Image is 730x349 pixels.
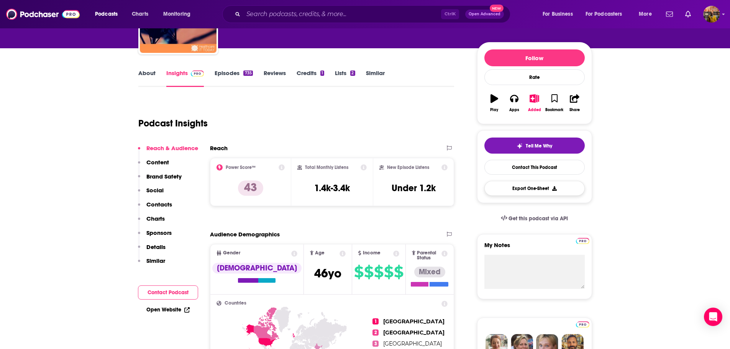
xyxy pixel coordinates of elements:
[225,301,246,306] span: Countries
[223,251,240,256] span: Gender
[138,243,166,257] button: Details
[305,165,348,170] h2: Total Monthly Listens
[210,231,280,238] h2: Audience Demographics
[138,159,169,173] button: Content
[576,238,589,244] img: Podchaser Pro
[387,165,429,170] h2: New Episode Listens
[146,201,172,208] p: Contacts
[383,340,442,347] span: [GEOGRAPHIC_DATA]
[320,70,324,76] div: 1
[238,180,263,196] p: 43
[264,69,286,87] a: Reviews
[526,143,552,149] span: Tell Me Why
[537,8,582,20] button: open menu
[146,306,190,313] a: Open Website
[392,182,436,194] h3: Under 1.2k
[166,69,204,87] a: InsightsPodchaser Pro
[414,267,445,277] div: Mixed
[576,321,589,328] img: Podchaser Pro
[490,108,498,112] div: Play
[315,251,325,256] span: Age
[383,318,445,325] span: [GEOGRAPHIC_DATA]
[703,6,720,23] button: Show profile menu
[524,89,544,117] button: Added
[215,69,253,87] a: Episodes735
[363,251,381,256] span: Income
[212,263,302,274] div: [DEMOGRAPHIC_DATA]
[682,8,694,21] a: Show notifications dropdown
[545,108,563,112] div: Bookmark
[146,144,198,152] p: Reach & Audience
[350,70,355,76] div: 2
[509,215,568,222] span: Get this podcast via API
[138,257,165,271] button: Similar
[158,8,200,20] button: open menu
[484,49,585,66] button: Follow
[138,229,172,243] button: Sponsors
[484,138,585,154] button: tell me why sparkleTell Me Why
[138,285,198,300] button: Contact Podcast
[372,329,379,336] span: 2
[297,69,324,87] a: Credits1
[314,266,341,281] span: 46 yo
[95,9,118,20] span: Podcasts
[484,181,585,196] button: Export One-Sheet
[372,318,379,324] span: 1
[374,266,383,278] span: $
[132,9,148,20] span: Charts
[576,237,589,244] a: Pro website
[564,89,584,117] button: Share
[146,187,164,194] p: Social
[484,69,585,85] div: Rate
[528,108,541,112] div: Added
[146,215,165,222] p: Charts
[517,143,523,149] img: tell me why sparkle
[138,144,198,159] button: Reach & Audience
[394,266,403,278] span: $
[384,266,393,278] span: $
[138,201,172,215] button: Contacts
[372,341,379,347] span: 3
[210,144,228,152] h2: Reach
[191,70,204,77] img: Podchaser Pro
[495,209,574,228] a: Get this podcast via API
[490,5,504,12] span: New
[138,215,165,229] button: Charts
[576,320,589,328] a: Pro website
[243,8,441,20] input: Search podcasts, credits, & more...
[663,8,676,21] a: Show notifications dropdown
[417,251,440,261] span: Parental Status
[484,241,585,255] label: My Notes
[639,9,652,20] span: More
[314,182,350,194] h3: 1.4k-3.4k
[545,89,564,117] button: Bookmark
[509,108,519,112] div: Apps
[138,118,208,129] h1: Podcast Insights
[127,8,153,20] a: Charts
[581,8,633,20] button: open menu
[364,266,373,278] span: $
[146,229,172,236] p: Sponsors
[543,9,573,20] span: For Business
[230,5,518,23] div: Search podcasts, credits, & more...
[146,159,169,166] p: Content
[138,69,156,87] a: About
[465,10,504,19] button: Open AdvancedNew
[146,243,166,251] p: Details
[586,9,622,20] span: For Podcasters
[138,187,164,201] button: Social
[703,6,720,23] img: User Profile
[138,173,182,187] button: Brand Safety
[441,9,459,19] span: Ctrl K
[226,165,256,170] h2: Power Score™
[704,308,722,326] div: Open Intercom Messenger
[146,173,182,180] p: Brand Safety
[383,329,445,336] span: [GEOGRAPHIC_DATA]
[484,89,504,117] button: Play
[504,89,524,117] button: Apps
[6,7,80,21] img: Podchaser - Follow, Share and Rate Podcasts
[90,8,128,20] button: open menu
[366,69,385,87] a: Similar
[146,257,165,264] p: Similar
